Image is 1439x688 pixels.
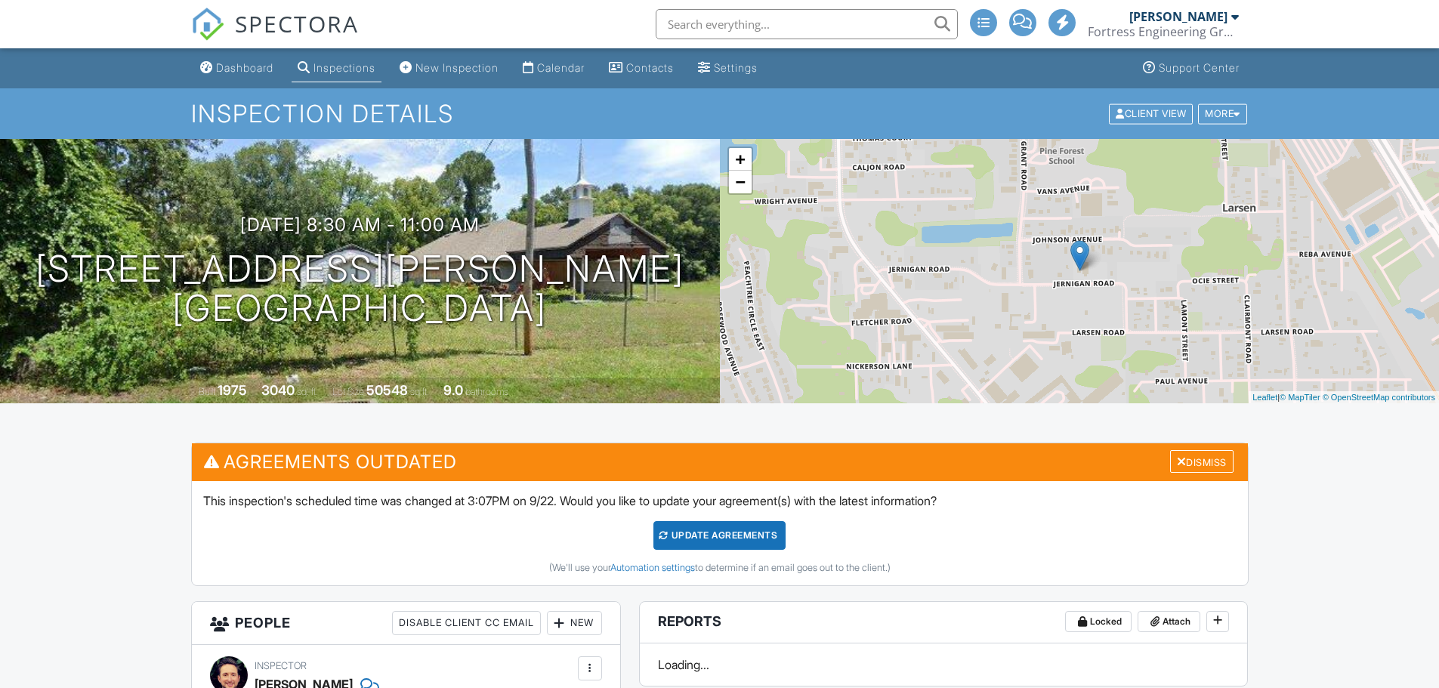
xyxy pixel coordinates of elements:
a: Automation settings [610,562,695,573]
a: Zoom in [729,148,752,171]
div: Inspections [313,61,375,74]
a: Dashboard [194,54,279,82]
h3: Agreements Outdated [192,443,1248,480]
div: More [1198,103,1247,124]
a: Zoom out [729,171,752,193]
a: Contacts [603,54,680,82]
div: Settings [714,61,758,74]
span: bathrooms [465,386,508,397]
a: New Inspection [394,54,505,82]
div: New Inspection [415,61,499,74]
a: Calendar [517,54,591,82]
div: New [547,611,602,635]
div: This inspection's scheduled time was changed at 3:07PM on 9/22. Would you like to update your agr... [192,481,1248,585]
span: sq.ft. [410,386,429,397]
a: SPECTORA [191,20,359,52]
span: Lot Size [332,386,364,397]
span: Inspector [255,660,307,671]
div: 1975 [218,382,247,398]
span: sq. ft. [297,386,318,397]
a: © MapTiler [1280,393,1320,402]
div: | [1249,391,1439,404]
a: © OpenStreetMap contributors [1323,393,1435,402]
h1: [STREET_ADDRESS][PERSON_NAME] [GEOGRAPHIC_DATA] [36,249,684,329]
img: The Best Home Inspection Software - Spectora [191,8,224,41]
div: Fortress Engineering Group LLC [1088,24,1239,39]
a: Support Center [1137,54,1246,82]
span: Built [199,386,215,397]
div: Dismiss [1170,450,1234,474]
div: 3040 [261,382,295,398]
div: 9.0 [443,382,463,398]
div: Contacts [626,61,674,74]
a: Inspections [292,54,381,82]
input: Search everything... [656,9,958,39]
div: Support Center [1159,61,1240,74]
div: Update Agreements [653,521,786,550]
div: [PERSON_NAME] [1129,9,1227,24]
div: Disable Client CC Email [392,611,541,635]
span: SPECTORA [235,8,359,39]
div: Client View [1109,103,1193,124]
div: (We'll use your to determine if an email goes out to the client.) [203,562,1237,574]
a: Client View [1107,107,1197,119]
a: Settings [692,54,764,82]
div: 50548 [366,382,408,398]
h3: [DATE] 8:30 am - 11:00 am [240,214,480,235]
h1: Inspection Details [191,100,1249,127]
div: Calendar [537,61,585,74]
a: Leaflet [1252,393,1277,402]
h3: People [192,602,620,645]
div: Dashboard [216,61,273,74]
